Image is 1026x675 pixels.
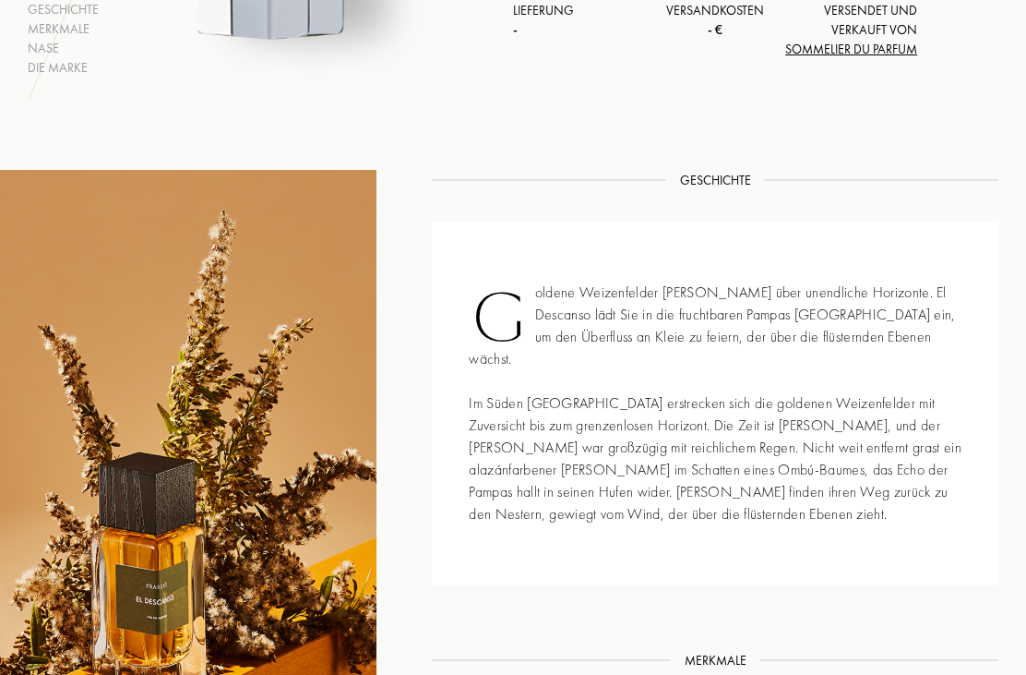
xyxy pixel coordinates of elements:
[513,21,518,38] span: -
[28,19,99,39] div: Merkmale
[28,58,99,78] div: Die Marke
[648,1,782,40] div: Versandkosten
[513,1,648,40] div: Lieferung
[785,41,917,57] span: Sommelier du Parfum
[432,222,998,585] div: Goldene Weizenfelder [PERSON_NAME] über unendliche Horizonte. El Descanso lädt Sie in die fruchtb...
[782,1,917,59] div: Versendet und verkauft von
[708,21,722,38] span: - €
[28,39,99,58] div: Nase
